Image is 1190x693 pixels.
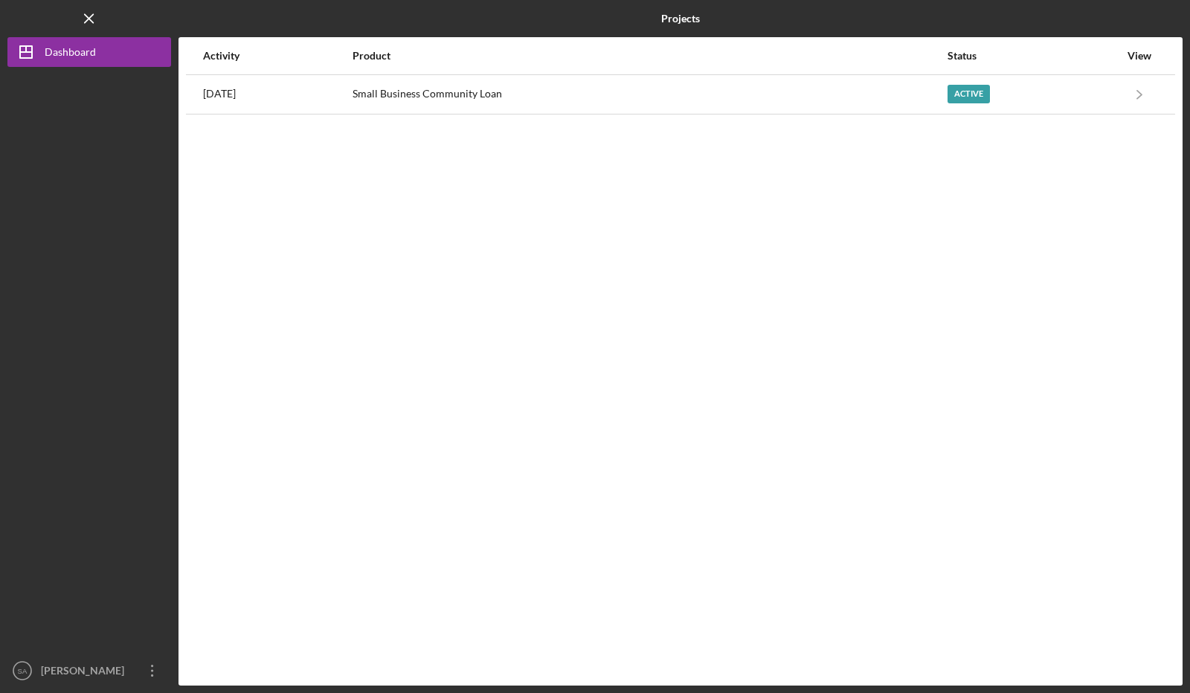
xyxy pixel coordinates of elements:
[203,88,236,100] time: 2025-09-15 21:51
[353,50,946,62] div: Product
[661,13,700,25] b: Projects
[1121,50,1158,62] div: View
[948,85,990,103] div: Active
[948,50,1119,62] div: Status
[7,37,171,67] button: Dashboard
[7,656,171,686] button: SA[PERSON_NAME]
[203,50,351,62] div: Activity
[45,37,96,71] div: Dashboard
[37,656,134,689] div: [PERSON_NAME]
[353,76,946,113] div: Small Business Community Loan
[18,667,28,675] text: SA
